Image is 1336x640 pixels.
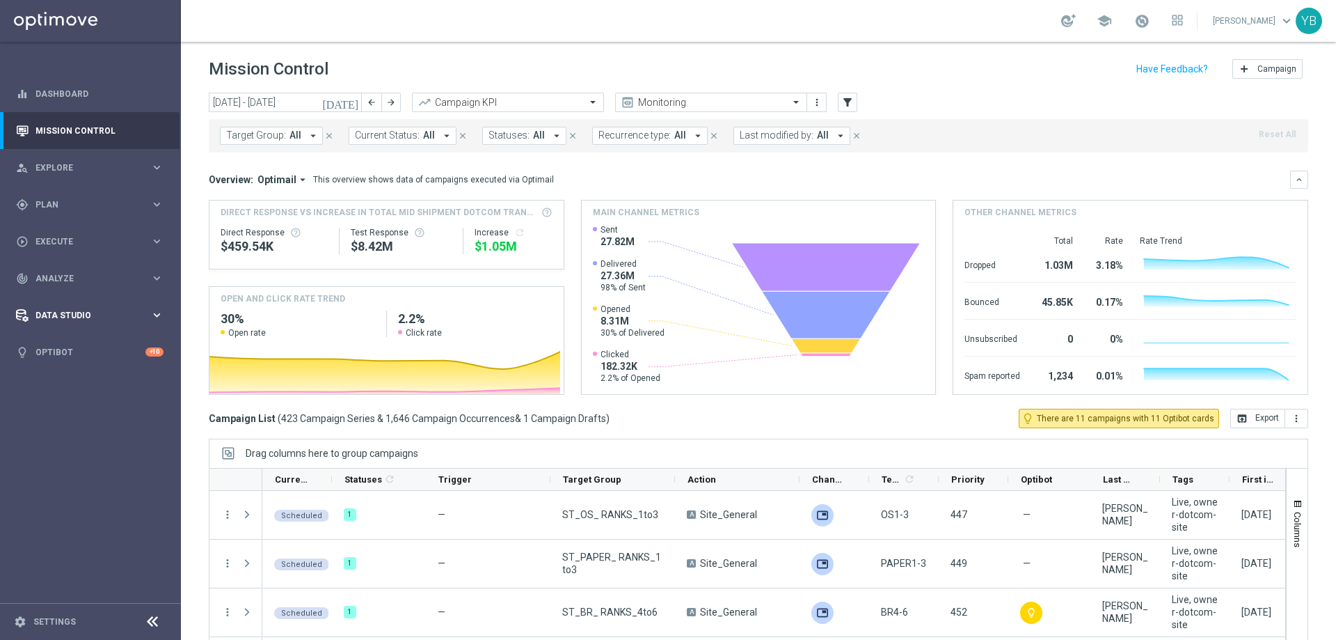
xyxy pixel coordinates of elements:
span: 452 [951,607,967,618]
span: Live, owner-dotcom-site [1172,545,1218,582]
i: settings [14,616,26,628]
div: Unsubscribed [964,327,1020,349]
button: add Campaign [1232,59,1303,79]
span: First in Range [1242,474,1275,485]
span: Action [687,474,716,485]
span: Optibot [1021,474,1052,485]
span: Clicked [601,349,660,360]
i: close [852,131,861,141]
div: 1 [344,557,356,570]
span: 30% of Delivered [601,327,665,338]
span: Plan [35,201,150,209]
div: Test Response [351,227,452,238]
span: Data Studio [35,311,150,320]
i: gps_fixed [16,198,29,211]
span: Last Modified By [1103,474,1136,485]
button: Recurrence type: All arrow_drop_down [592,127,708,145]
span: Target Group [563,474,621,485]
div: This overview shows data of campaigns executed via Optimail [313,173,554,186]
span: Delivered [601,258,646,270]
div: 1 [344,606,356,618]
span: Execute [35,237,150,246]
button: close [323,128,335,143]
span: Scheduled [281,560,322,569]
button: arrow_back [362,93,381,112]
div: 0.01% [1090,364,1123,386]
span: Statuses [344,474,382,485]
span: 447 [951,509,967,520]
div: Data Studio keyboard_arrow_right [15,310,164,321]
button: lightbulb_outline There are 11 campaigns with 11 Optibot cards [1019,409,1219,428]
div: 09 Aug 2025, Saturday [1241,508,1271,521]
span: All [423,130,435,141]
span: Drag columns here to group campaigns [246,448,418,459]
h2: 30% [221,311,375,327]
i: preview [621,95,635,109]
i: arrow_drop_down [296,173,309,186]
h2: 2.2% [398,311,552,327]
span: Priority [951,474,985,485]
span: Live, owner-dotcom-site [1172,496,1218,533]
span: All [674,130,686,141]
span: Site_General [700,557,757,570]
div: Direct Response [221,227,328,238]
span: Recurrence type: [598,130,671,141]
i: close [458,131,468,141]
span: 98% of Sent [601,282,646,293]
div: $8,416,425 [351,238,452,255]
button: [DATE] [320,93,362,114]
span: Opened [601,304,665,315]
i: close [568,131,578,141]
i: keyboard_arrow_down [1294,175,1304,185]
div: 45.85K [1037,290,1073,312]
span: — [1023,557,1031,570]
button: more_vert [221,508,234,521]
button: track_changes Analyze keyboard_arrow_right [15,273,164,284]
a: Mission Control [35,112,164,149]
i: more_vert [1291,413,1302,424]
span: Current Status: [355,130,420,141]
div: 0.17% [1090,290,1123,312]
span: Direct Response VS Increase In Total Mid Shipment Dotcom Transaction Amount [221,206,537,219]
div: Data Studio [16,309,150,322]
span: Open rate [228,327,266,338]
span: ( [278,412,281,425]
span: 182.32K [601,360,660,373]
div: YB [1296,8,1322,34]
div: Explore [16,162,150,174]
div: +10 [145,348,164,357]
span: ST_OS_ RANKS_1to3 [562,508,658,521]
img: Adobe SFTP Prod [811,553,834,575]
div: John Bruzzese [1102,600,1148,625]
div: 3.18% [1090,253,1123,275]
button: more_vert [1285,409,1308,428]
i: close [324,131,334,141]
button: lightbulb Optibot +10 [15,347,164,358]
i: arrow_drop_down [834,130,847,142]
div: Increase [475,227,552,238]
button: close [456,128,469,143]
div: 1.03M [1037,253,1073,275]
i: arrow_drop_down [550,130,563,142]
div: 1,234 [1037,364,1073,386]
i: person_search [16,162,29,174]
div: Plan [16,198,150,211]
a: [PERSON_NAME]keyboard_arrow_down [1211,10,1296,31]
div: Spam reported [964,364,1020,386]
span: Click rate [406,327,442,338]
span: Templates [882,474,902,485]
span: Optimail [257,173,296,186]
i: add [1239,63,1250,75]
input: Select date range [209,93,362,112]
span: school [1097,13,1112,29]
div: Press SPACE to select this row. [209,588,262,637]
i: keyboard_arrow_right [150,272,164,285]
span: — [438,509,445,520]
i: refresh [904,474,915,485]
button: close [850,128,863,143]
i: lightbulb_outline [1021,412,1034,425]
img: Adobe SFTP Prod [811,602,834,624]
button: close [708,128,720,143]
